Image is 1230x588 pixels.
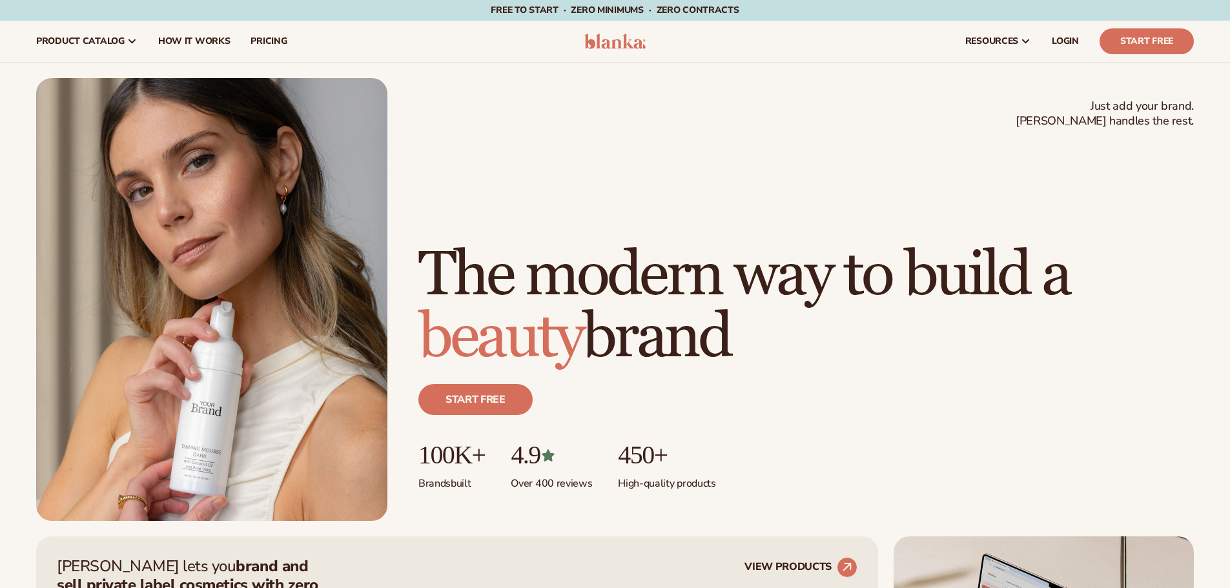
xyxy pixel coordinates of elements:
[418,384,533,415] a: Start free
[36,36,125,46] span: product catalog
[418,245,1194,369] h1: The modern way to build a brand
[744,557,857,578] a: VIEW PRODUCTS
[1100,28,1194,54] a: Start Free
[618,441,715,469] p: 450+
[26,21,148,62] a: product catalog
[240,21,297,62] a: pricing
[491,4,739,16] span: Free to start · ZERO minimums · ZERO contracts
[955,21,1041,62] a: resources
[584,34,646,49] img: logo
[1052,36,1079,46] span: LOGIN
[251,36,287,46] span: pricing
[1016,99,1194,129] span: Just add your brand. [PERSON_NAME] handles the rest.
[511,469,592,491] p: Over 400 reviews
[418,441,485,469] p: 100K+
[36,78,387,521] img: Female holding tanning mousse.
[965,36,1018,46] span: resources
[418,469,485,491] p: Brands built
[618,469,715,491] p: High-quality products
[158,36,231,46] span: How It Works
[1041,21,1089,62] a: LOGIN
[511,441,592,469] p: 4.9
[148,21,241,62] a: How It Works
[418,299,582,375] span: beauty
